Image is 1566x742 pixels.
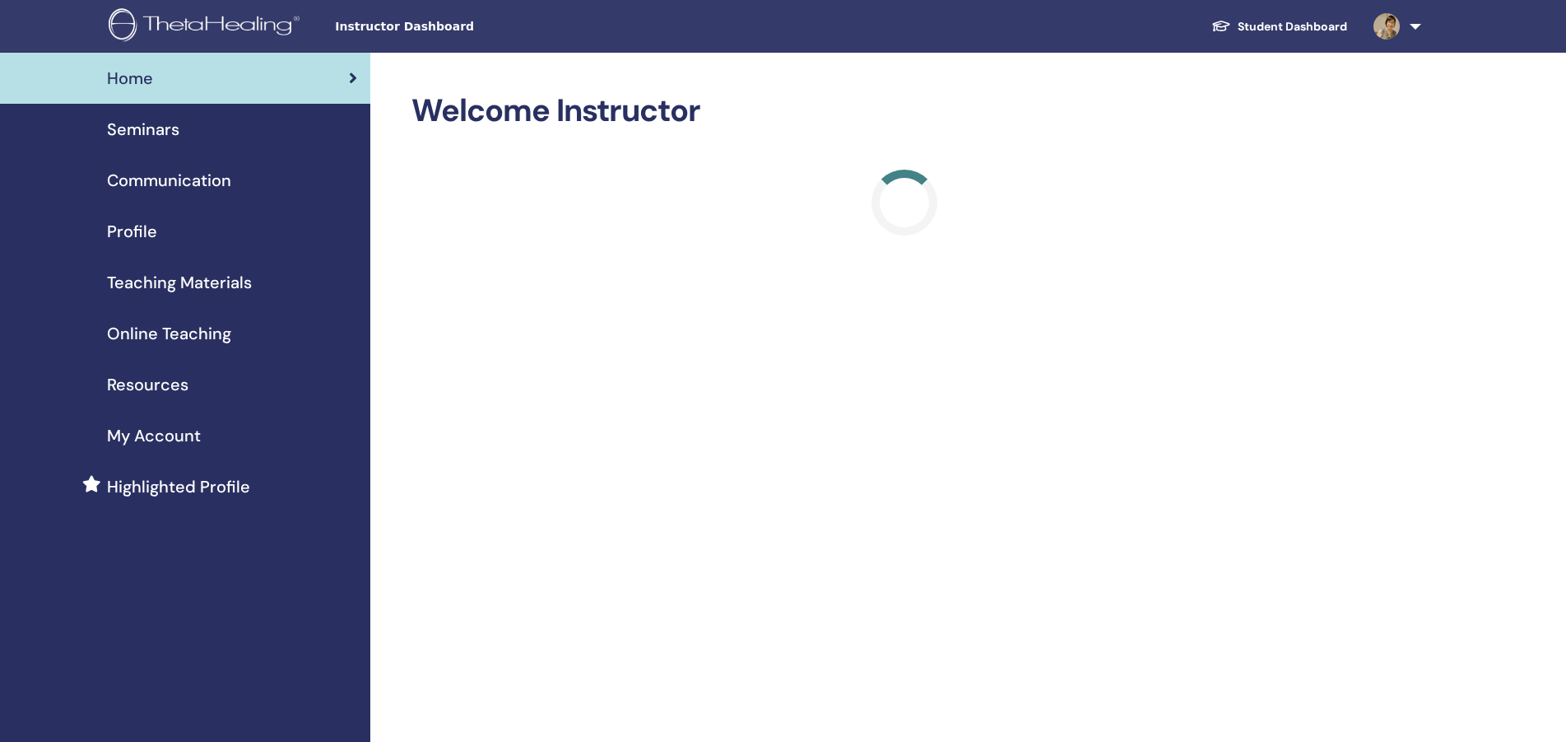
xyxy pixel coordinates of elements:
[107,270,252,295] span: Teaching Materials
[1373,13,1400,40] img: default.jpg
[107,423,201,448] span: My Account
[1211,19,1231,33] img: graduation-cap-white.svg
[109,8,305,45] img: logo.png
[107,168,231,193] span: Communication
[1198,12,1360,42] a: Student Dashboard
[107,219,157,244] span: Profile
[411,92,1396,130] h2: Welcome Instructor
[107,372,188,397] span: Resources
[107,117,179,142] span: Seminars
[107,66,153,91] span: Home
[107,321,231,346] span: Online Teaching
[107,474,250,499] span: Highlighted Profile
[335,18,582,35] span: Instructor Dashboard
